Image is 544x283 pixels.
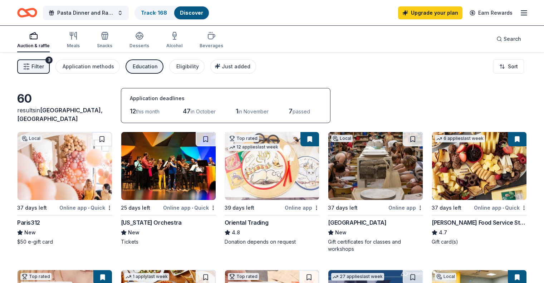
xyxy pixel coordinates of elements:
[17,92,112,106] div: 60
[225,218,269,227] div: Oriental Trading
[225,238,320,245] div: Donation depends on request
[225,204,254,212] div: 39 days left
[328,218,386,227] div: [GEOGRAPHIC_DATA]
[232,228,240,237] span: 4.8
[508,62,518,71] span: Sort
[465,6,517,19] a: Earn Rewards
[20,135,42,142] div: Local
[166,29,182,52] button: Alcohol
[129,29,149,52] button: Desserts
[17,4,37,21] a: Home
[225,132,319,200] img: Image for Oriental Trading
[17,29,50,52] button: Auction & raffle
[130,107,136,115] span: 12
[121,132,216,200] img: Image for Minnesota Orchestra
[166,43,182,49] div: Alcohol
[17,107,103,122] span: [GEOGRAPHIC_DATA], [GEOGRAPHIC_DATA]
[432,204,461,212] div: 37 days left
[331,273,384,280] div: 27 applies last week
[328,238,423,253] div: Gift certificates for classes and workshops
[504,35,521,43] span: Search
[236,107,238,115] span: 1
[17,59,50,74] button: Filter3
[435,273,456,280] div: Local
[439,228,447,237] span: 4.7
[503,205,504,211] span: •
[200,29,223,52] button: Beverages
[328,132,423,253] a: Image for Lillstreet Art CenterLocal37 days leftOnline app[GEOGRAPHIC_DATA]NewGift certificates f...
[55,59,120,74] button: Application methods
[31,62,44,71] span: Filter
[141,10,167,16] a: Track· 168
[17,238,112,245] div: $50 e-gift card
[432,132,527,245] a: Image for Gordon Food Service Store6 applieslast week37 days leftOnline app•Quick[PERSON_NAME] Fo...
[57,9,114,17] span: Pasta Dinner and Raffle
[192,205,193,211] span: •
[67,29,80,52] button: Meals
[228,143,280,151] div: 12 applies last week
[97,43,112,49] div: Snacks
[133,62,158,71] div: Education
[169,59,205,74] button: Eligibility
[493,59,524,74] button: Sort
[129,43,149,49] div: Desserts
[121,204,150,212] div: 25 days left
[128,228,139,237] span: New
[328,204,358,212] div: 37 days left
[121,218,182,227] div: [US_STATE] Orchestra
[388,203,423,212] div: Online app
[17,106,112,123] div: results
[97,29,112,52] button: Snacks
[435,135,485,142] div: 6 applies last week
[200,43,223,49] div: Beverages
[225,132,320,245] a: Image for Oriental TradingTop rated12 applieslast week39 days leftOnline appOriental Trading4.8Do...
[124,273,169,280] div: 1 apply last week
[228,135,259,142] div: Top rated
[134,6,210,20] button: Track· 168Discover
[24,228,36,237] span: New
[491,32,527,46] button: Search
[328,132,423,200] img: Image for Lillstreet Art Center
[222,63,250,69] span: Just added
[126,59,163,74] button: Education
[17,218,40,227] div: Paris312
[20,273,52,280] div: Top rated
[17,204,47,212] div: 37 days left
[191,108,216,114] span: in October
[17,107,103,122] span: in
[432,132,526,200] img: Image for Gordon Food Service Store
[176,62,199,71] div: Eligibility
[432,238,527,245] div: Gift card(s)
[238,108,269,114] span: in November
[180,10,203,16] a: Discover
[17,132,112,245] a: Image for Paris312Local37 days leftOnline app•QuickParis312New$50 e-gift card
[210,59,256,74] button: Just added
[228,273,259,280] div: Top rated
[474,203,527,212] div: Online app Quick
[335,228,347,237] span: New
[289,107,293,115] span: 7
[45,57,53,64] div: 3
[432,218,527,227] div: [PERSON_NAME] Food Service Store
[18,132,112,200] img: Image for Paris312
[285,203,319,212] div: Online app
[121,132,216,245] a: Image for Minnesota Orchestra25 days leftOnline app•Quick[US_STATE] OrchestraNewTickets
[17,43,50,49] div: Auction & raffle
[121,238,216,245] div: Tickets
[183,107,191,115] span: 47
[43,6,129,20] button: Pasta Dinner and Raffle
[398,6,462,19] a: Upgrade your plan
[63,62,114,71] div: Application methods
[59,203,112,212] div: Online app Quick
[136,108,160,114] span: this month
[130,94,322,103] div: Application deadlines
[293,108,310,114] span: passed
[331,135,353,142] div: Local
[163,203,216,212] div: Online app Quick
[88,205,89,211] span: •
[67,43,80,49] div: Meals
